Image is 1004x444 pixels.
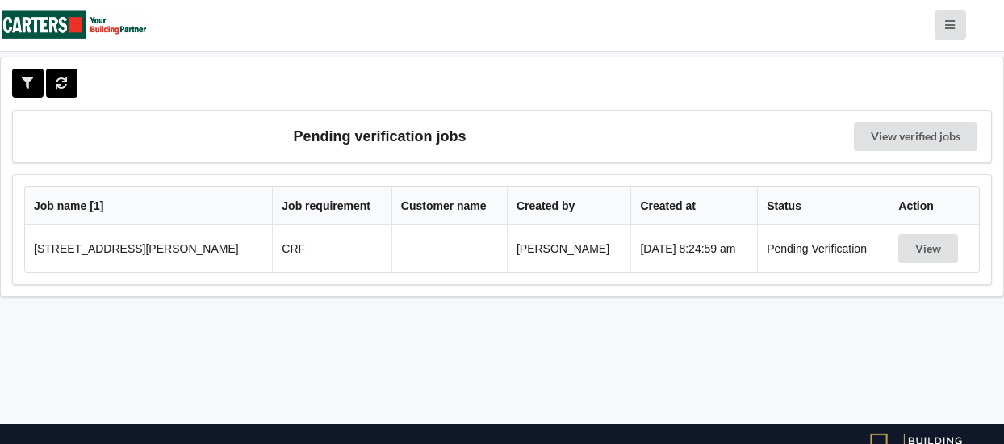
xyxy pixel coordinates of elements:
[898,234,958,263] button: View
[630,225,757,272] td: [DATE] 8:24:59 am
[272,225,391,272] td: CRF
[630,187,757,225] th: Created at
[24,122,735,151] h3: Pending verification jobs
[898,242,961,255] a: View
[25,225,272,272] td: [STREET_ADDRESS][PERSON_NAME]
[25,187,272,225] th: Job name [ 1 ]
[854,122,977,151] a: View verified jobs
[391,187,507,225] th: Customer name
[889,187,979,225] th: Action
[507,225,631,272] td: [PERSON_NAME]
[757,225,889,272] td: Pending Verification
[507,187,631,225] th: Created by
[272,187,391,225] th: Job requirement
[757,187,889,225] th: Status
